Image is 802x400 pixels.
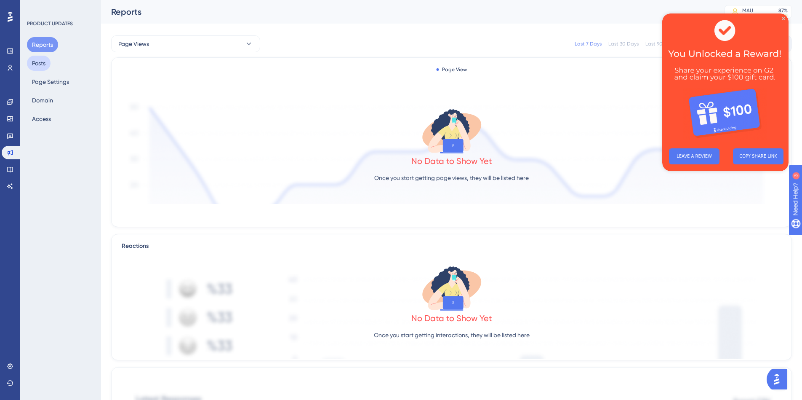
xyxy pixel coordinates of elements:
[742,7,753,14] div: MAU
[27,37,58,52] button: Reports
[374,173,529,183] p: Once you start getting page views, they will be listed here
[778,7,788,14] div: 87 %
[71,135,121,151] button: COPY SHARE LINK
[7,135,57,151] button: LEAVE A REVIEW
[111,6,703,18] div: Reports
[374,330,530,340] p: Once you start getting interactions, they will be listed here
[59,4,61,11] div: 3
[575,40,602,47] div: Last 7 Days
[767,367,792,392] iframe: UserGuiding AI Assistant Launcher
[118,39,149,49] span: Page Views
[120,3,123,7] div: Close Preview
[411,155,492,167] div: No Data to Show Yet
[27,111,56,126] button: Access
[608,40,639,47] div: Last 30 Days
[27,74,74,89] button: Page Settings
[20,2,53,12] span: Need Help?
[111,35,260,52] button: Page Views
[436,66,467,73] div: Page View
[411,312,492,324] div: No Data to Show Yet
[27,20,73,27] div: PRODUCT UPDATES
[27,93,58,108] button: Domain
[27,56,51,71] button: Posts
[645,40,676,47] div: Last 90 Days
[122,241,781,251] div: Reactions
